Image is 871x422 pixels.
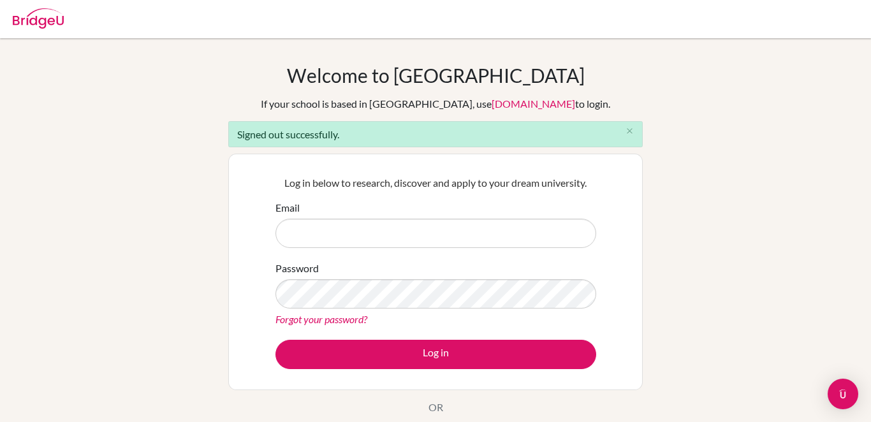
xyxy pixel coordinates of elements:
a: [DOMAIN_NAME] [492,98,575,110]
p: Log in below to research, discover and apply to your dream university. [275,175,596,191]
div: Open Intercom Messenger [828,379,858,409]
label: Email [275,200,300,215]
a: Forgot your password? [275,313,367,325]
div: If your school is based in [GEOGRAPHIC_DATA], use to login. [261,96,610,112]
label: Password [275,261,319,276]
h1: Welcome to [GEOGRAPHIC_DATA] [287,64,585,87]
div: Signed out successfully. [228,121,643,147]
button: Log in [275,340,596,369]
i: close [625,126,634,136]
img: Bridge-U [13,8,64,29]
p: OR [428,400,443,415]
button: Close [617,122,642,141]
